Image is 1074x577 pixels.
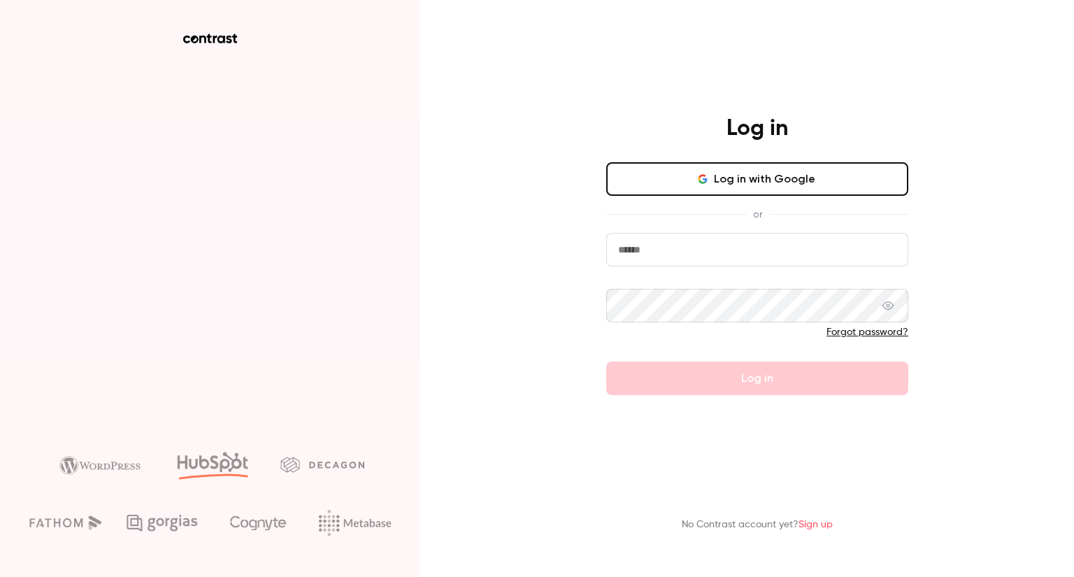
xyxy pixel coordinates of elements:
span: or [746,207,769,222]
a: Sign up [799,520,833,529]
img: decagon [280,457,364,472]
p: No Contrast account yet? [682,518,833,532]
a: Forgot password? [826,327,908,337]
button: Log in with Google [606,162,908,196]
h4: Log in [726,115,788,143]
